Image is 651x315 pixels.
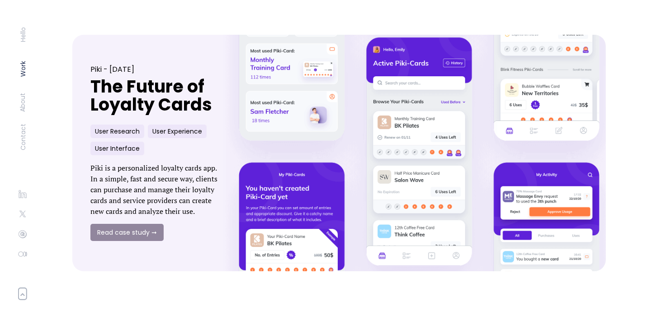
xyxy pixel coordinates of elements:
[90,142,144,155] div: User Interface
[90,125,144,138] div: User Research
[90,78,219,114] h1: The Future of Loyalty Cards
[18,60,27,76] a: Work
[90,65,219,74] div: Piki - [DATE]
[90,162,219,217] p: Piki is a personalized loyalty cards app. In a simple, fast and secure way, clients can purchase ...
[18,123,27,150] a: Contact
[18,27,27,42] a: Hello
[90,224,164,241] a: Read case study ➞
[148,125,207,138] div: User Experience
[18,93,27,112] a: About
